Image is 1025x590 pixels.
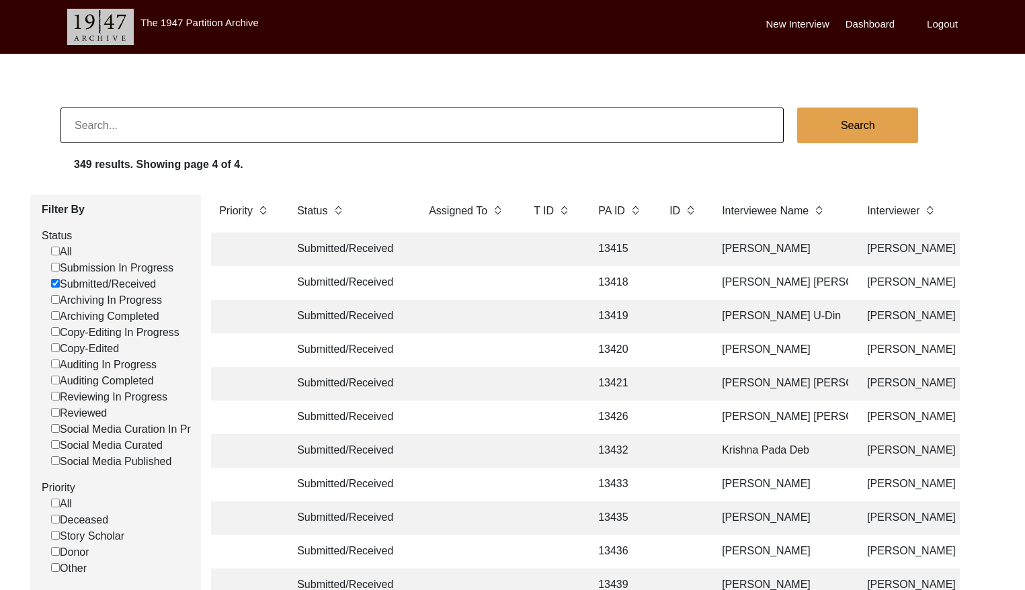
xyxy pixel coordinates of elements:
[60,108,784,143] input: Search...
[51,357,157,373] label: Auditing In Progress
[51,360,60,368] input: Auditing In Progress
[51,440,60,449] input: Social Media Curated
[714,367,848,401] td: [PERSON_NAME] [PERSON_NAME]
[590,266,651,300] td: 13418
[51,454,171,470] label: Social Media Published
[714,434,848,468] td: Krishna Pada Deb
[51,496,72,512] label: All
[714,233,848,266] td: [PERSON_NAME]
[867,203,919,219] label: Interviewer
[51,279,60,288] input: Submitted/Received
[814,203,823,218] img: sort-button.png
[51,437,163,454] label: Social Media Curated
[51,560,87,577] label: Other
[714,535,848,568] td: [PERSON_NAME]
[590,333,651,367] td: 13420
[51,295,60,304] input: Archiving In Progress
[630,203,640,218] img: sort-button.png
[429,203,487,219] label: Assigned To
[534,203,554,219] label: T ID
[598,203,625,219] label: PA ID
[51,260,173,276] label: Submission In Progress
[258,203,268,218] img: sort-button.png
[51,499,60,507] input: All
[289,468,410,501] td: Submitted/Received
[42,228,191,244] label: Status
[590,367,651,401] td: 13421
[51,244,72,260] label: All
[51,512,108,528] label: Deceased
[846,17,895,32] label: Dashboard
[289,501,410,535] td: Submitted/Received
[51,405,107,421] label: Reviewed
[51,292,162,308] label: Archiving In Progress
[297,203,327,219] label: Status
[51,373,154,389] label: Auditing Completed
[51,528,124,544] label: Story Scholar
[51,421,223,437] label: Social Media Curation In Progress
[51,276,156,292] label: Submitted/Received
[797,108,918,143] button: Search
[140,17,259,28] label: The 1947 Partition Archive
[51,308,159,325] label: Archiving Completed
[590,468,651,501] td: 13433
[590,434,651,468] td: 13432
[590,401,651,434] td: 13426
[590,501,651,535] td: 13435
[51,247,60,255] input: All
[51,544,89,560] label: Donor
[289,434,410,468] td: Submitted/Received
[722,203,809,219] label: Interviewee Name
[590,535,651,568] td: 13436
[289,266,410,300] td: Submitted/Received
[51,341,119,357] label: Copy-Edited
[51,327,60,336] input: Copy-Editing In Progress
[714,401,848,434] td: [PERSON_NAME] [PERSON_NAME]
[714,300,848,333] td: [PERSON_NAME] U-Din
[333,203,343,218] img: sort-button.png
[289,367,410,401] td: Submitted/Received
[714,266,848,300] td: [PERSON_NAME] [PERSON_NAME]
[289,233,410,266] td: Submitted/Received
[51,408,60,417] input: Reviewed
[289,535,410,568] td: Submitted/Received
[51,389,167,405] label: Reviewing In Progress
[74,157,243,173] label: 349 results. Showing page 4 of 4.
[493,203,502,218] img: sort-button.png
[51,343,60,352] input: Copy-Edited
[51,263,60,271] input: Submission In Progress
[686,203,695,218] img: sort-button.png
[289,333,410,367] td: Submitted/Received
[51,376,60,384] input: Auditing Completed
[51,392,60,401] input: Reviewing In Progress
[766,17,829,32] label: New Interview
[714,468,848,501] td: [PERSON_NAME]
[51,325,179,341] label: Copy-Editing In Progress
[51,531,60,540] input: Story Scholar
[289,300,410,333] td: Submitted/Received
[42,480,191,496] label: Priority
[51,547,60,556] input: Donor
[925,203,934,218] img: sort-button.png
[219,203,253,219] label: Priority
[590,300,651,333] td: 13419
[669,203,680,219] label: ID
[51,563,60,572] input: Other
[714,333,848,367] td: [PERSON_NAME]
[51,424,60,433] input: Social Media Curation In Progress
[927,17,958,32] label: Logout
[51,311,60,320] input: Archiving Completed
[590,233,651,266] td: 13415
[51,515,60,523] input: Deceased
[42,202,191,218] label: Filter By
[67,9,134,45] img: header-logo.png
[559,203,569,218] img: sort-button.png
[51,456,60,465] input: Social Media Published
[289,401,410,434] td: Submitted/Received
[714,501,848,535] td: [PERSON_NAME]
